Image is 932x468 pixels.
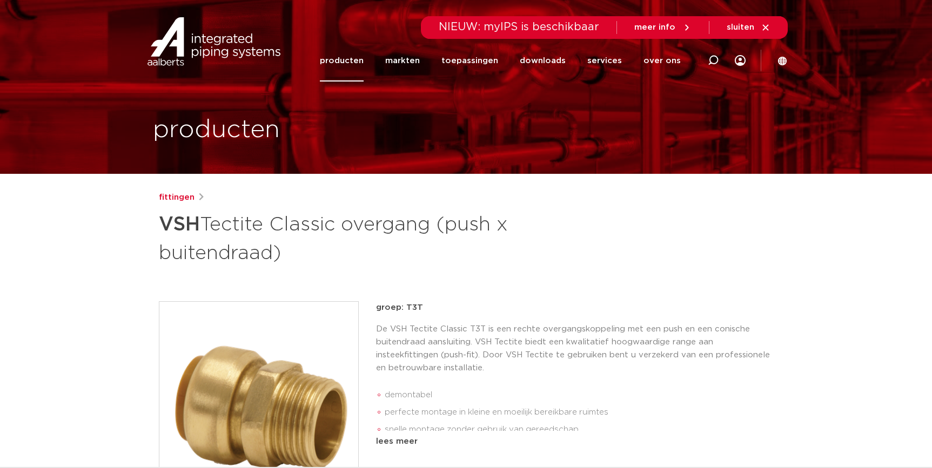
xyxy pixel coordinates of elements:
div: lees meer [376,435,774,448]
strong: VSH [159,215,200,234]
a: services [587,40,622,82]
a: meer info [634,23,692,32]
a: toepassingen [441,40,498,82]
nav: Menu [320,40,681,82]
li: demontabel [385,386,774,404]
a: fittingen [159,191,195,204]
a: downloads [520,40,566,82]
span: sluiten [727,23,754,31]
a: producten [320,40,364,82]
a: markten [385,40,420,82]
a: over ons [643,40,681,82]
li: snelle montage zonder gebruik van gereedschap [385,421,774,438]
span: meer info [634,23,675,31]
span: NIEUW: myIPS is beschikbaar [439,22,599,32]
p: groep: T3T [376,301,774,314]
li: perfecte montage in kleine en moeilijk bereikbare ruimtes [385,404,774,421]
h1: Tectite Classic overgang (push x buitendraad) [159,208,565,267]
h1: producten [153,113,280,147]
p: De VSH Tectite Classic T3T is een rechte overgangskoppeling met een push en een conische buitendr... [376,323,774,375]
a: sluiten [727,23,770,32]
